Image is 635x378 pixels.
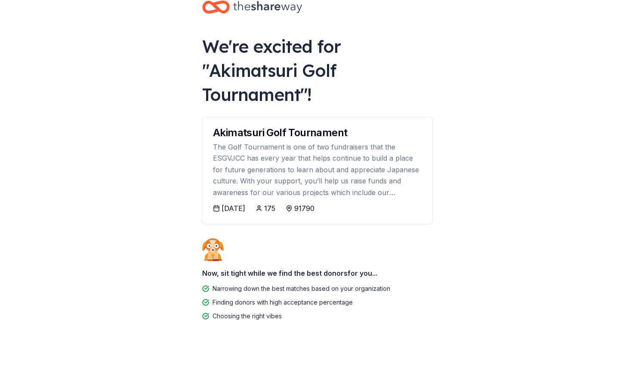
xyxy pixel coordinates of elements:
[264,203,275,213] div: 175
[213,128,422,138] div: Akimatsuri Golf Tournament
[213,297,353,308] div: Finding donors with high acceptance percentage
[222,203,245,213] div: [DATE]
[213,283,390,294] div: Narrowing down the best matches based on your organization
[202,34,433,107] div: We're excited for " Akimatsuri Golf Tournament "!
[213,141,422,198] div: The Golf Tournament is one of two fundraisers that the ESGVJCC has every year that helps continue...
[294,203,314,213] div: 91790
[202,265,433,282] div: Now, sit tight while we find the best donors for you...
[202,238,224,261] img: Dog waiting patiently
[213,311,282,321] div: Choosing the right vibes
